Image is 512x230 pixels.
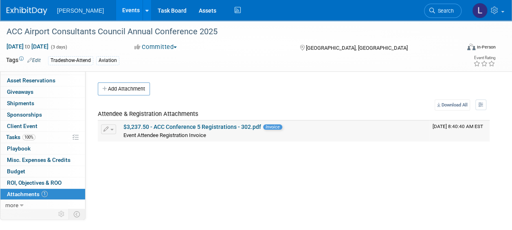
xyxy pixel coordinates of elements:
span: Giveaways [7,88,33,95]
span: Event Attendee Registration Invoice [123,132,206,138]
a: Attachments1 [0,189,85,200]
a: Search [424,4,461,18]
td: Personalize Event Tab Strip [55,209,69,219]
a: Download All [435,100,470,111]
a: Tasks100% [0,132,85,143]
td: Upload Timestamp [429,121,490,141]
div: ACC Airport Consultants Council Annual Conference 2025 [4,24,454,39]
a: Client Event [0,121,85,132]
a: Budget [0,166,85,177]
div: In-Person [477,44,496,50]
div: Event Format [424,42,496,55]
a: Shipments [0,98,85,109]
span: Shipments [7,100,34,106]
span: Sponsorships [7,111,42,118]
span: (3 days) [50,44,67,50]
div: Event Rating [473,56,495,60]
td: Toggle Event Tabs [69,209,86,219]
a: $3,237.50 - ACC Conference 5 Registrations - 302.pdf [123,124,261,130]
a: Giveaways [0,86,85,97]
a: more [0,200,85,211]
span: Asset Reservations [7,77,55,84]
span: 1 [42,191,48,197]
span: Budget [7,168,25,175]
span: [PERSON_NAME] [57,7,104,14]
span: Client Event [7,123,37,129]
span: more [5,202,18,208]
span: Tasks [6,134,35,140]
a: Edit [27,57,41,63]
a: Misc. Expenses & Credits [0,155,85,166]
td: Tags [6,56,41,65]
span: Playbook [7,145,31,152]
span: [GEOGRAPHIC_DATA], [GEOGRAPHIC_DATA] [306,45,408,51]
span: to [24,43,31,50]
span: Invoice [263,124,282,130]
a: Asset Reservations [0,75,85,86]
img: ExhibitDay [7,7,47,15]
span: 100% [22,134,35,140]
span: Search [435,8,454,14]
span: ROI, Objectives & ROO [7,179,62,186]
span: Misc. Expenses & Credits [7,157,70,163]
a: Playbook [0,143,85,154]
span: Upload Timestamp [433,124,483,129]
div: Tradeshow-Attend [48,56,93,65]
span: [DATE] [DATE] [6,43,49,50]
img: Format-Inperson.png [467,44,475,50]
span: Attachments [7,191,48,197]
a: ROI, Objectives & ROO [0,177,85,188]
button: Add Attachment [98,82,150,95]
span: Attendee & Registration Attachments [98,110,198,117]
button: Committed [132,43,180,51]
img: Lindsey Wolanczyk [472,3,488,18]
a: Sponsorships [0,109,85,120]
div: Aviation [96,56,119,65]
